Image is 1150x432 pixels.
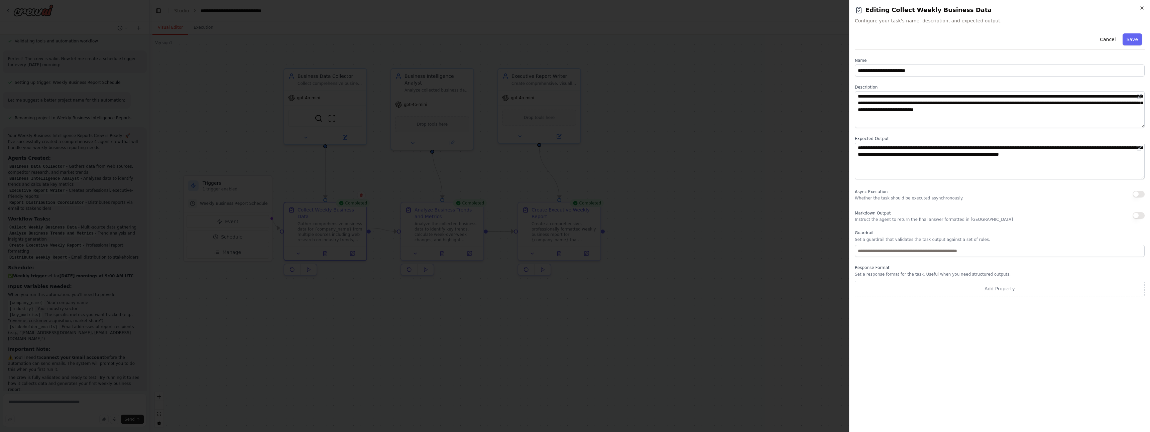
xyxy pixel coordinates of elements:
p: Instruct the agent to return the final answer formatted in [GEOGRAPHIC_DATA] [855,217,1013,222]
span: Markdown Output [855,211,891,215]
button: Add Property [855,281,1145,296]
p: Set a response format for the task. Useful when you need structured outputs. [855,272,1145,277]
button: Open in editor [1135,93,1143,101]
label: Response Format [855,265,1145,270]
span: Configure your task's name, description, and expected output. [855,17,1145,24]
h2: Editing Collect Weekly Business Data [855,5,1145,15]
button: Save [1123,33,1142,45]
label: Name [855,58,1145,63]
label: Description [855,85,1145,90]
p: Whether the task should be executed asynchronously. [855,195,963,201]
span: Async Execution [855,189,888,194]
button: Open in editor [1135,144,1143,152]
button: Cancel [1096,33,1120,45]
label: Expected Output [855,136,1145,141]
label: Guardrail [855,230,1145,236]
p: Set a guardrail that validates the task output against a set of rules. [855,237,1145,242]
